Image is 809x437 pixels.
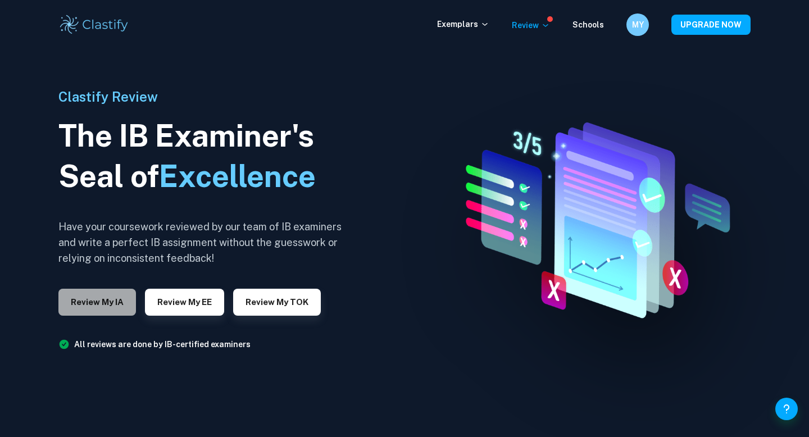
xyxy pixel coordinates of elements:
[159,158,316,194] span: Excellence
[233,289,321,316] button: Review my TOK
[775,398,798,420] button: Help and Feedback
[58,116,351,197] h1: The IB Examiner's Seal of
[671,15,751,35] button: UPGRADE NOW
[512,19,550,31] p: Review
[626,13,649,36] button: MY
[58,289,136,316] button: Review my IA
[58,87,351,107] h6: Clastify Review
[437,18,489,30] p: Exemplars
[572,20,604,29] a: Schools
[74,340,251,349] a: All reviews are done by IB-certified examiners
[145,289,224,316] button: Review my EE
[58,219,351,266] h6: Have your coursework reviewed by our team of IB examiners and write a perfect IB assignment witho...
[631,19,644,31] h6: MY
[440,113,744,323] img: IA Review hero
[58,13,130,36] img: Clastify logo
